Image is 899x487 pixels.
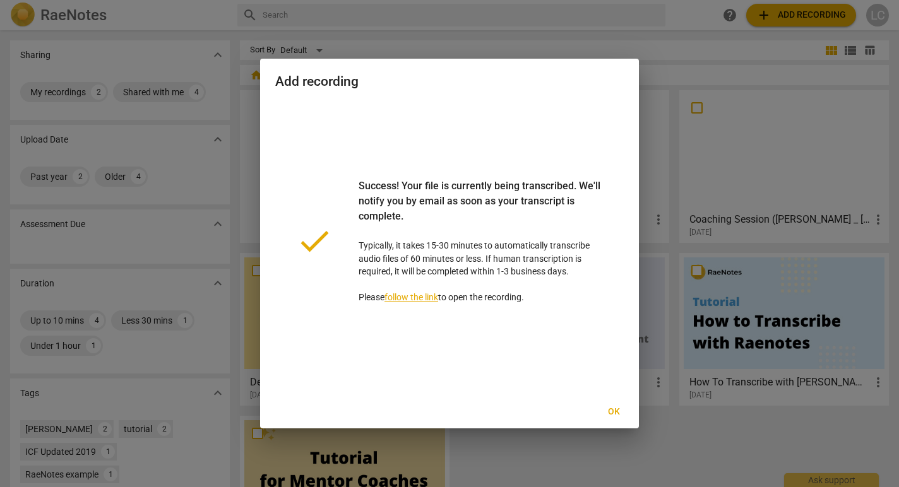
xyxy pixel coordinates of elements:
[359,179,604,304] p: Typically, it takes 15-30 minutes to automatically transcribe audio files of 60 minutes or less. ...
[384,292,438,302] a: follow the link
[295,222,333,260] span: done
[359,179,604,239] div: Success! Your file is currently being transcribed. We'll notify you by email as soon as your tran...
[275,74,624,90] h2: Add recording
[604,406,624,418] span: Ok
